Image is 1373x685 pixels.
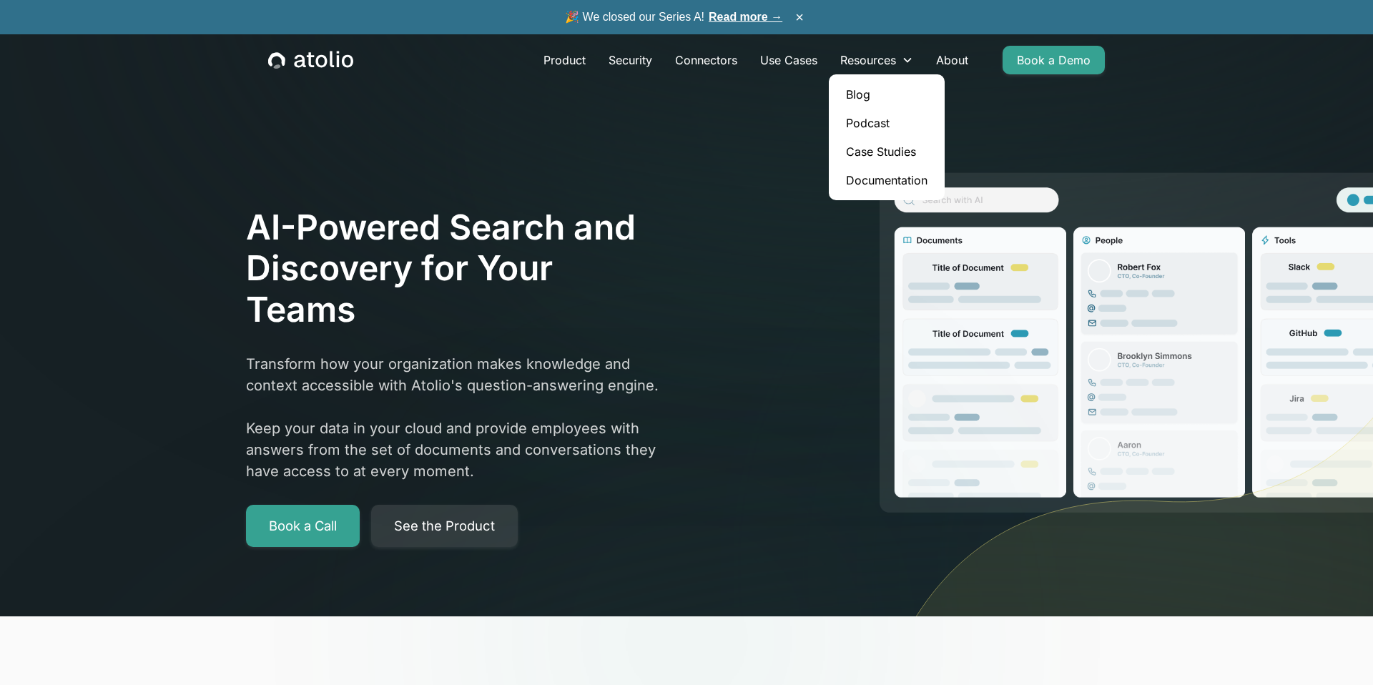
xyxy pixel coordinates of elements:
[835,166,939,194] a: Documentation
[749,46,829,74] a: Use Cases
[565,9,782,26] span: 🎉 We closed our Series A!
[835,109,939,137] a: Podcast
[835,80,939,109] a: Blog
[268,51,353,69] a: home
[246,207,666,330] h1: AI-Powered Search and Discovery for Your Teams
[709,11,782,23] a: Read more →
[925,46,980,74] a: About
[791,9,808,25] button: ×
[664,46,749,74] a: Connectors
[835,137,939,166] a: Case Studies
[840,51,896,69] div: Resources
[1301,616,1373,685] iframe: Chat Widget
[829,46,925,74] div: Resources
[1003,46,1105,74] a: Book a Demo
[371,505,518,548] a: See the Product
[597,46,664,74] a: Security
[829,74,945,200] nav: Resources
[532,46,597,74] a: Product
[246,505,360,548] a: Book a Call
[246,353,666,482] p: Transform how your organization makes knowledge and context accessible with Atolio's question-ans...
